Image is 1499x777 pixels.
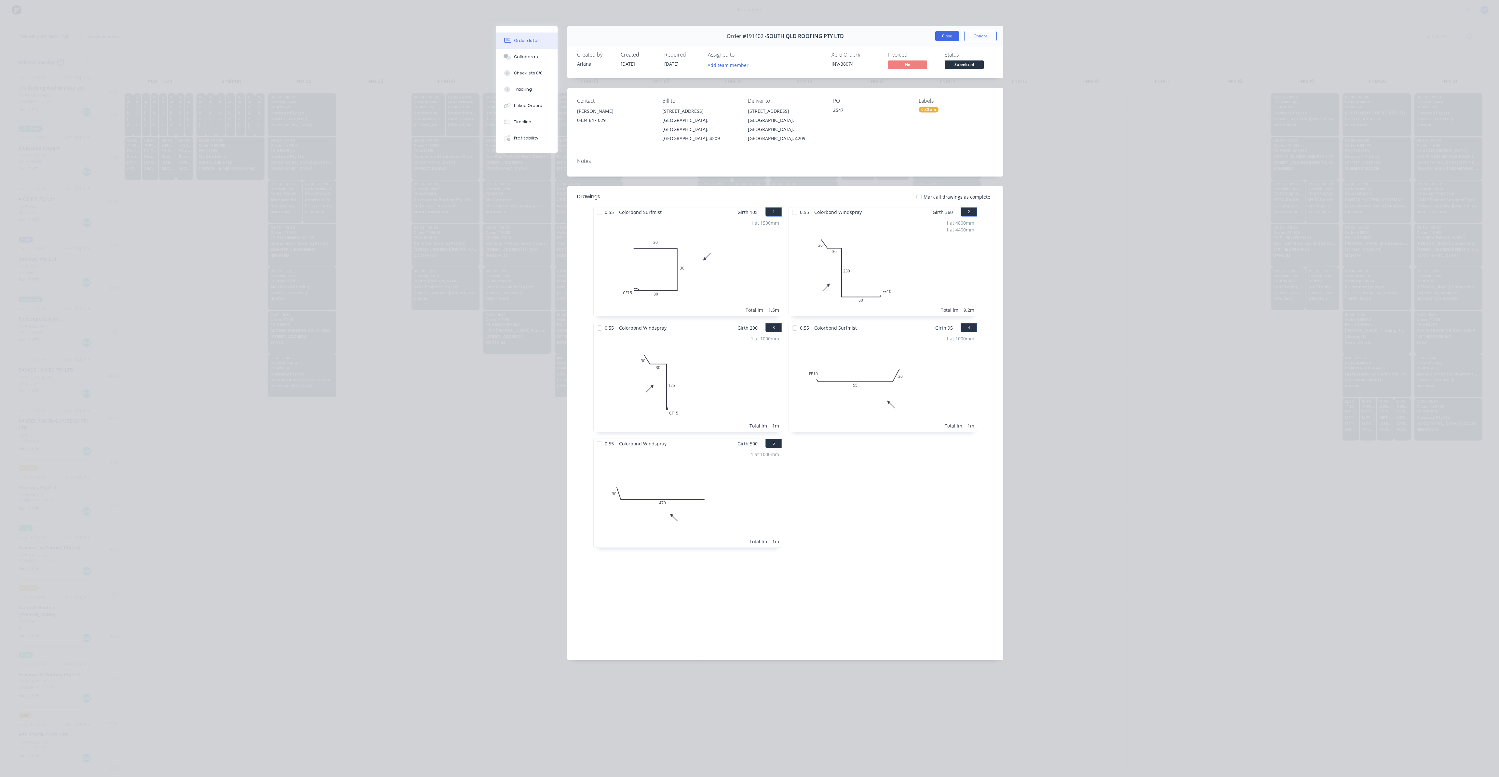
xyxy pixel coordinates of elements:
div: [STREET_ADDRESS] [748,107,823,116]
button: Add team member [708,60,752,69]
div: Linked Orders [514,103,542,109]
div: Labels [919,98,993,104]
button: 2 [961,207,977,217]
div: 9.2m [964,307,974,313]
div: Total lm [746,307,763,313]
div: Checklists 0/0 [514,70,543,76]
span: Mark all drawings as complete [924,193,990,200]
button: Add team member [704,60,752,69]
span: No [888,60,927,69]
div: [PERSON_NAME]0434 647 029 [577,107,652,127]
span: [DATE] [664,61,679,67]
div: Order details [514,38,542,44]
div: INV-38074 [831,60,880,67]
div: 1m [967,422,974,429]
div: 1 at 1000mm [751,335,779,342]
span: Order #191402 - [727,33,766,39]
button: Close [935,31,959,41]
div: Deliver to [748,98,823,104]
span: Girth 95 [935,323,953,333]
div: 1 at 4400mm [946,226,974,233]
div: Total lm [941,307,958,313]
span: Colorbond Windspray [812,207,864,217]
button: Timeline [496,114,558,130]
button: Collaborate [496,49,558,65]
div: PO [833,98,908,104]
div: 0434 647 029 [577,116,652,125]
div: Timeline [514,119,531,125]
div: 03030230FE10601 at 4800mm1 at 4400mmTotal lm9.2m [789,217,977,316]
span: Colorbond Windspray [616,323,669,333]
div: 1 at 1500mm [751,219,779,226]
div: Tracking [514,86,532,92]
span: Girth 105 [737,207,758,217]
div: Ariana [577,60,613,67]
span: Colorbond Surfmist [616,207,664,217]
button: Linked Orders [496,98,558,114]
div: Created [621,52,656,58]
div: 1 at 1000mm [946,335,974,342]
span: [DATE] [621,61,635,67]
button: Profitability [496,130,558,146]
div: 1m [772,422,779,429]
div: Contact [577,98,652,104]
div: Collaborate [514,54,540,60]
span: Girth 360 [933,207,953,217]
div: Invoiced [888,52,937,58]
div: 03030CF15301 at 1500mmTotal lm1.5m [594,217,782,316]
div: 03030CF151251 at 1000mmTotal lm1m [594,333,782,432]
div: [STREET_ADDRESS] [662,107,737,116]
span: Submitted [945,60,984,69]
span: 0.55 [797,323,812,333]
div: [GEOGRAPHIC_DATA], [GEOGRAPHIC_DATA], [GEOGRAPHIC_DATA], 4209 [662,116,737,143]
div: 1m [772,538,779,545]
button: Options [964,31,997,41]
div: [STREET_ADDRESS][GEOGRAPHIC_DATA], [GEOGRAPHIC_DATA], [GEOGRAPHIC_DATA], 4209 [662,107,737,143]
div: Notes [577,158,993,164]
div: [GEOGRAPHIC_DATA], [GEOGRAPHIC_DATA], [GEOGRAPHIC_DATA], 4209 [748,116,823,143]
span: Girth 500 [737,439,758,448]
button: 5 [765,439,782,448]
span: Colorbond Surfmist [812,323,859,333]
div: [STREET_ADDRESS][GEOGRAPHIC_DATA], [GEOGRAPHIC_DATA], [GEOGRAPHIC_DATA], 4209 [748,107,823,143]
span: 0.55 [602,323,616,333]
span: Girth 200 [737,323,758,333]
div: [PERSON_NAME] [577,107,652,116]
div: 6:30 am [919,107,939,112]
div: 1 at 4800mm [946,219,974,226]
span: 0.55 [602,439,616,448]
div: Xero Order # [831,52,880,58]
div: 1.5m [768,307,779,313]
div: Bill to [662,98,737,104]
div: Created by [577,52,613,58]
div: Profitability [514,135,538,141]
div: Total lm [749,538,767,545]
button: 4 [961,323,977,332]
div: Assigned to [708,52,773,58]
div: Total lm [749,422,767,429]
button: Checklists 0/0 [496,65,558,81]
span: 0.55 [797,207,812,217]
button: Tracking [496,81,558,98]
div: Required [664,52,700,58]
span: Colorbond Windspray [616,439,669,448]
div: 0FE1055301 at 1000mmTotal lm1m [789,333,977,432]
div: Status [945,52,993,58]
div: 2547 [833,107,908,116]
div: Drawings [577,193,600,201]
button: 3 [765,323,782,332]
div: Total lm [945,422,962,429]
div: 0304701 at 1000mmTotal lm1m [594,448,782,547]
span: SOUTH QLD ROOFING PTY LTD [766,33,844,39]
button: Order details [496,33,558,49]
button: Submitted [945,60,984,70]
div: 1 at 1000mm [751,451,779,458]
span: 0.55 [602,207,616,217]
button: 1 [765,207,782,217]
